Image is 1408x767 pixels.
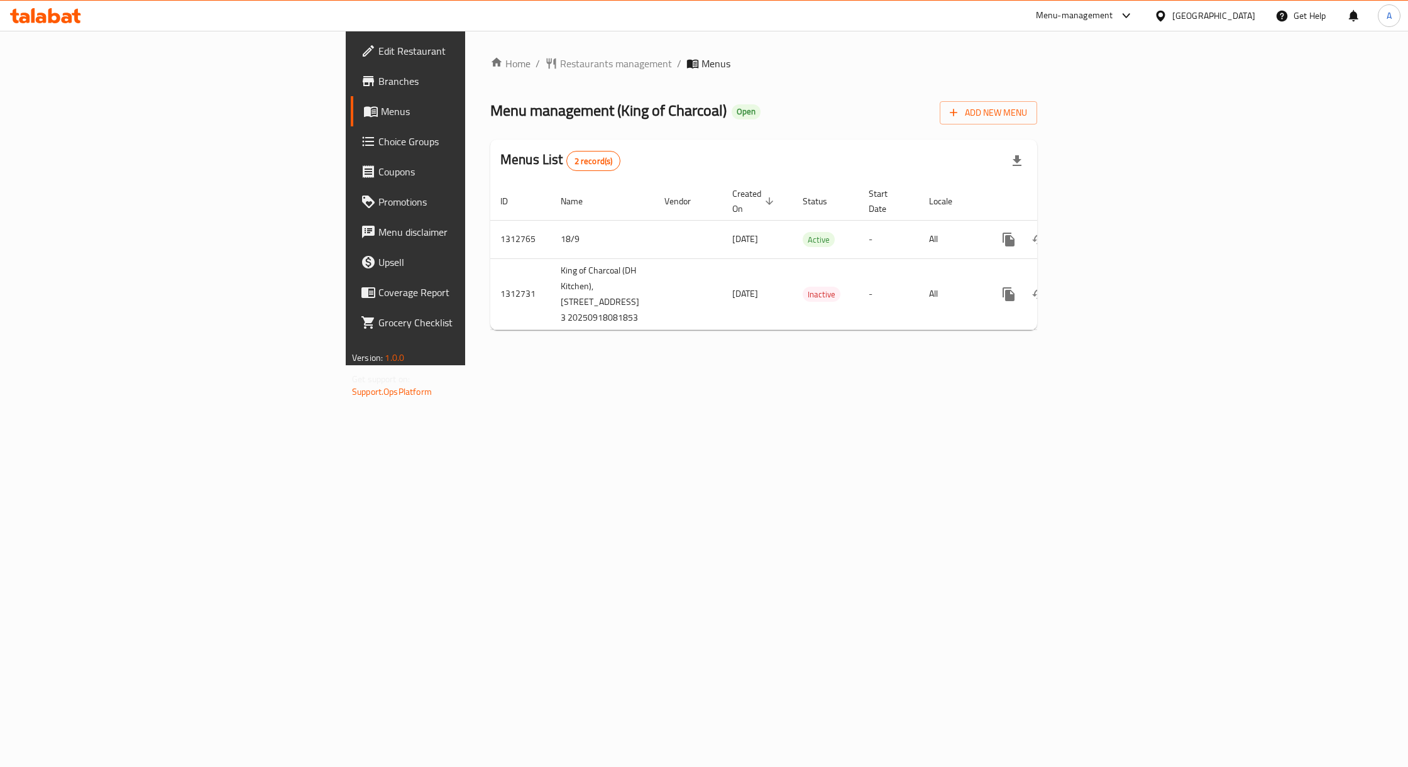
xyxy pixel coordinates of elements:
table: enhanced table [490,182,1125,330]
div: Export file [1002,146,1032,176]
span: Promotions [378,194,571,209]
span: Locale [929,194,969,209]
span: Restaurants management [560,56,672,71]
a: Choice Groups [351,126,581,157]
button: Add New Menu [940,101,1037,124]
span: Coverage Report [378,285,571,300]
span: Vendor [664,194,707,209]
button: Change Status [1024,224,1054,255]
th: Actions [984,182,1125,221]
button: more [994,279,1024,309]
span: Created On [732,186,778,216]
nav: breadcrumb [490,56,1037,71]
span: [DATE] [732,285,758,302]
a: Promotions [351,187,581,217]
a: Restaurants management [545,56,672,71]
span: Edit Restaurant [378,43,571,58]
span: Choice Groups [378,134,571,149]
td: - [859,220,919,258]
a: Menu disclaimer [351,217,581,247]
a: Menus [351,96,581,126]
a: Branches [351,66,581,96]
span: Status [803,194,844,209]
div: Total records count [566,151,621,171]
span: Inactive [803,287,840,302]
span: Menus [381,104,571,119]
td: King of Charcoal (DH Kitchen),[STREET_ADDRESS] 3 20250918081853 [551,258,654,329]
div: Open [732,104,761,119]
td: - [859,258,919,329]
span: Grocery Checklist [378,315,571,330]
span: A [1387,9,1392,23]
span: Name [561,194,599,209]
div: Active [803,232,835,247]
span: Upsell [378,255,571,270]
td: 18/9 [551,220,654,258]
div: Menu-management [1036,8,1113,23]
button: more [994,224,1024,255]
li: / [677,56,681,71]
span: Menu management ( King of Charcoal ) [490,96,727,124]
td: All [919,220,984,258]
a: Coverage Report [351,277,581,307]
span: Branches [378,74,571,89]
span: Menu disclaimer [378,224,571,240]
button: Change Status [1024,279,1054,309]
a: Coupons [351,157,581,187]
span: Menus [701,56,730,71]
span: Version: [352,350,383,366]
a: Upsell [351,247,581,277]
a: Grocery Checklist [351,307,581,338]
span: ID [500,194,524,209]
td: All [919,258,984,329]
span: Get support on: [352,371,410,387]
span: Coupons [378,164,571,179]
span: Open [732,106,761,117]
a: Support.OpsPlatform [352,383,432,400]
h2: Menus List [500,150,620,171]
a: Edit Restaurant [351,36,581,66]
span: Start Date [869,186,904,216]
div: [GEOGRAPHIC_DATA] [1172,9,1255,23]
span: 2 record(s) [567,155,620,167]
span: Active [803,233,835,247]
span: 1.0.0 [385,350,404,366]
span: Add New Menu [950,105,1027,121]
span: [DATE] [732,231,758,247]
